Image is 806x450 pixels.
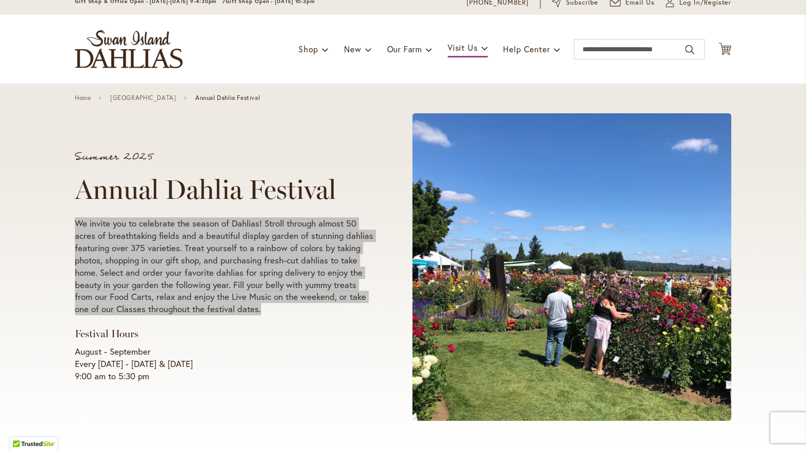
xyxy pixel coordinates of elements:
p: August - September Every [DATE] - [DATE] & [DATE] 9:00 am to 5:30 pm [75,345,373,382]
span: Shop [298,44,318,54]
span: Our Farm [387,44,421,54]
p: We invite you to celebrate the season of Dahlias! Stroll through almost 50 acres of breathtaking ... [75,217,373,316]
a: Home [75,94,91,101]
p: Summer 2025 [75,152,373,162]
h3: Festival Hours [75,328,373,340]
a: store logo [75,30,183,68]
span: New [344,44,361,54]
span: Help Center [503,44,550,54]
span: Annual Dahlia Festival [195,94,260,101]
span: Visit Us [448,42,477,53]
a: [GEOGRAPHIC_DATA] [110,94,176,101]
h1: Annual Dahlia Festival [75,174,373,205]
